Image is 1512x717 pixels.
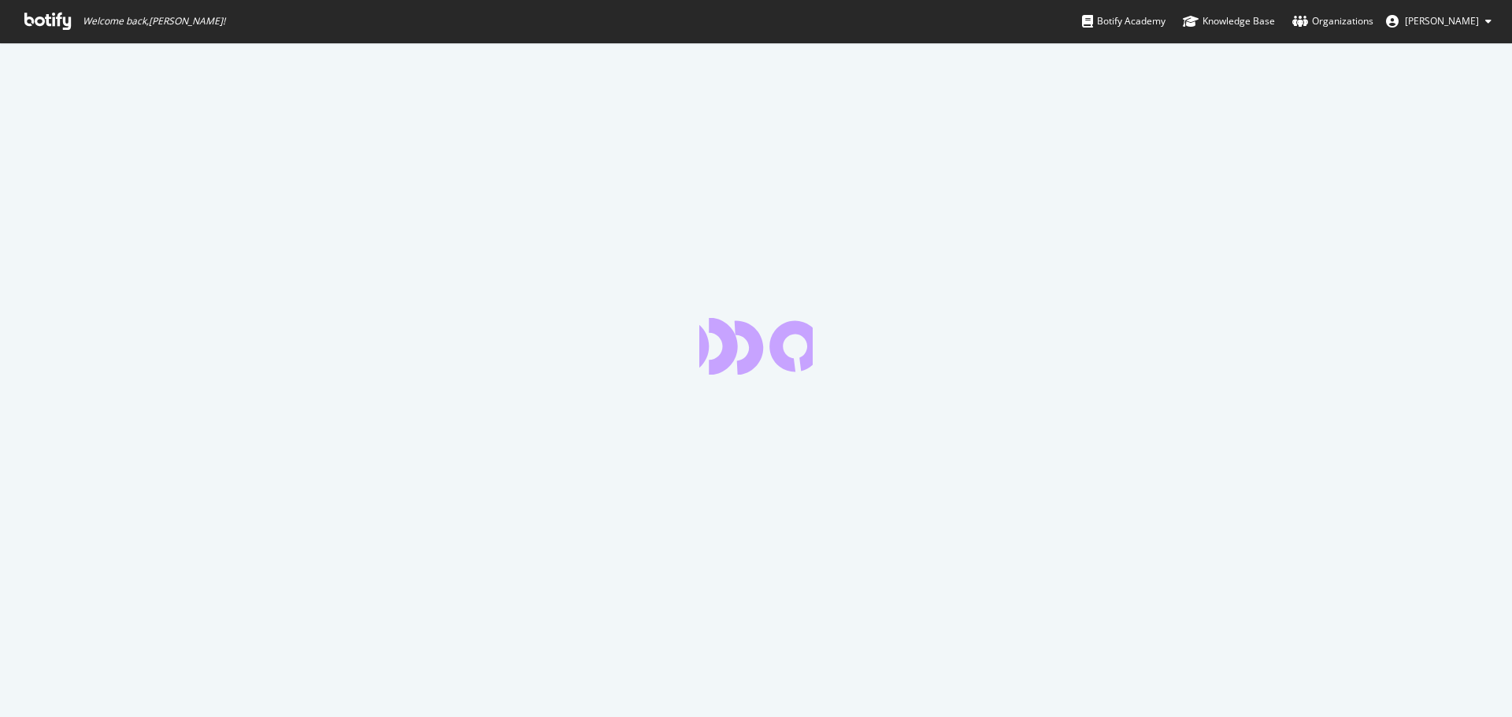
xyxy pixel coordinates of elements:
[1405,14,1479,28] span: Gianluca Mileo
[1373,9,1504,34] button: [PERSON_NAME]
[83,15,225,28] span: Welcome back, [PERSON_NAME] !
[1183,13,1275,29] div: Knowledge Base
[1082,13,1165,29] div: Botify Academy
[1292,13,1373,29] div: Organizations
